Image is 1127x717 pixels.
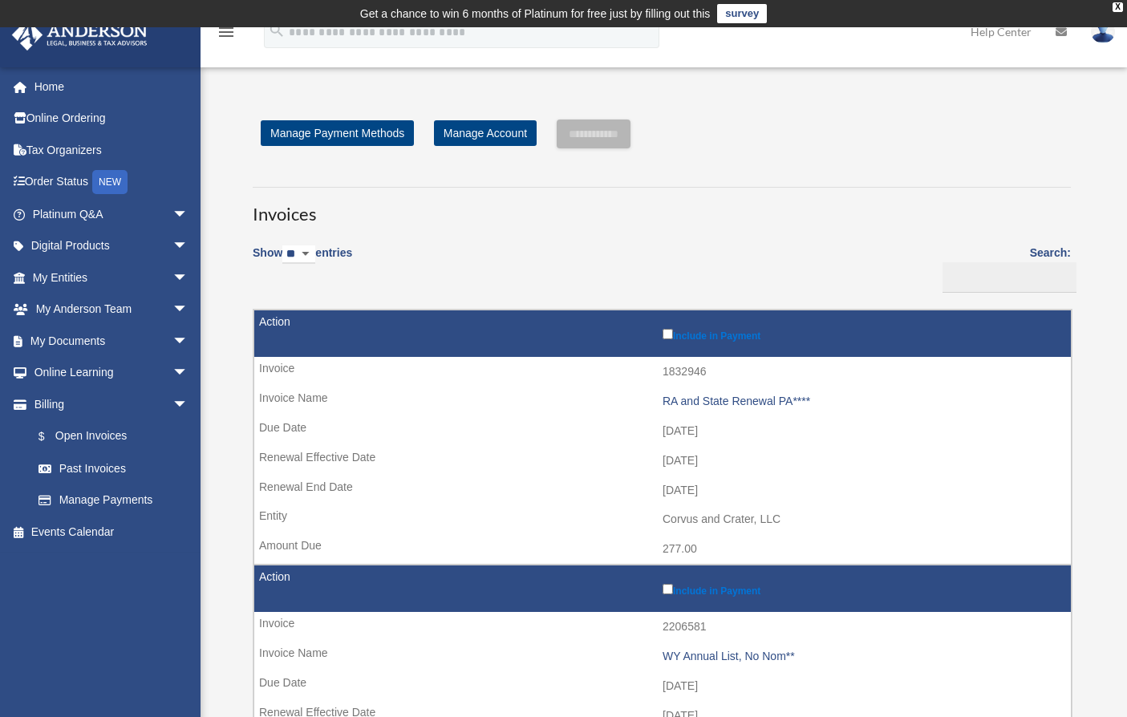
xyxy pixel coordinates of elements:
[11,166,213,199] a: Order StatusNEW
[217,22,236,42] i: menu
[22,420,197,453] a: $Open Invoices
[47,427,55,447] span: $
[22,484,205,516] a: Manage Payments
[254,504,1071,535] td: Corvus and Crater, LLC
[663,581,1063,597] label: Include in Payment
[11,134,213,166] a: Tax Organizers
[7,19,152,51] img: Anderson Advisors Platinum Portal
[282,245,315,264] select: Showentries
[11,261,213,294] a: My Entitiesarrow_drop_down
[22,452,205,484] a: Past Invoices
[11,198,213,230] a: Platinum Q&Aarrow_drop_down
[11,516,213,548] a: Events Calendar
[11,71,213,103] a: Home
[663,584,673,594] input: Include in Payment
[217,28,236,42] a: menu
[943,262,1076,293] input: Search:
[663,395,1063,408] div: RA and State Renewal PA****
[254,476,1071,506] td: [DATE]
[663,329,673,339] input: Include in Payment
[1113,2,1123,12] div: close
[172,230,205,263] span: arrow_drop_down
[261,120,414,146] a: Manage Payment Methods
[268,22,286,39] i: search
[1091,20,1115,43] img: User Pic
[172,325,205,358] span: arrow_drop_down
[254,612,1071,642] td: 2206581
[172,357,205,390] span: arrow_drop_down
[663,326,1063,342] label: Include in Payment
[254,446,1071,476] td: [DATE]
[11,230,213,262] a: Digital Productsarrow_drop_down
[360,4,711,23] div: Get a chance to win 6 months of Platinum for free just by filling out this
[253,243,352,280] label: Show entries
[717,4,767,23] a: survey
[254,534,1071,565] td: 277.00
[254,357,1071,387] td: 1832946
[434,120,537,146] a: Manage Account
[11,103,213,135] a: Online Ordering
[172,388,205,421] span: arrow_drop_down
[254,671,1071,702] td: [DATE]
[172,294,205,326] span: arrow_drop_down
[253,187,1071,227] h3: Invoices
[663,650,1063,663] div: WY Annual List, No Nom**
[172,261,205,294] span: arrow_drop_down
[172,198,205,231] span: arrow_drop_down
[11,325,213,357] a: My Documentsarrow_drop_down
[11,294,213,326] a: My Anderson Teamarrow_drop_down
[92,170,128,194] div: NEW
[254,416,1071,447] td: [DATE]
[11,388,205,420] a: Billingarrow_drop_down
[11,357,213,389] a: Online Learningarrow_drop_down
[937,243,1071,293] label: Search:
